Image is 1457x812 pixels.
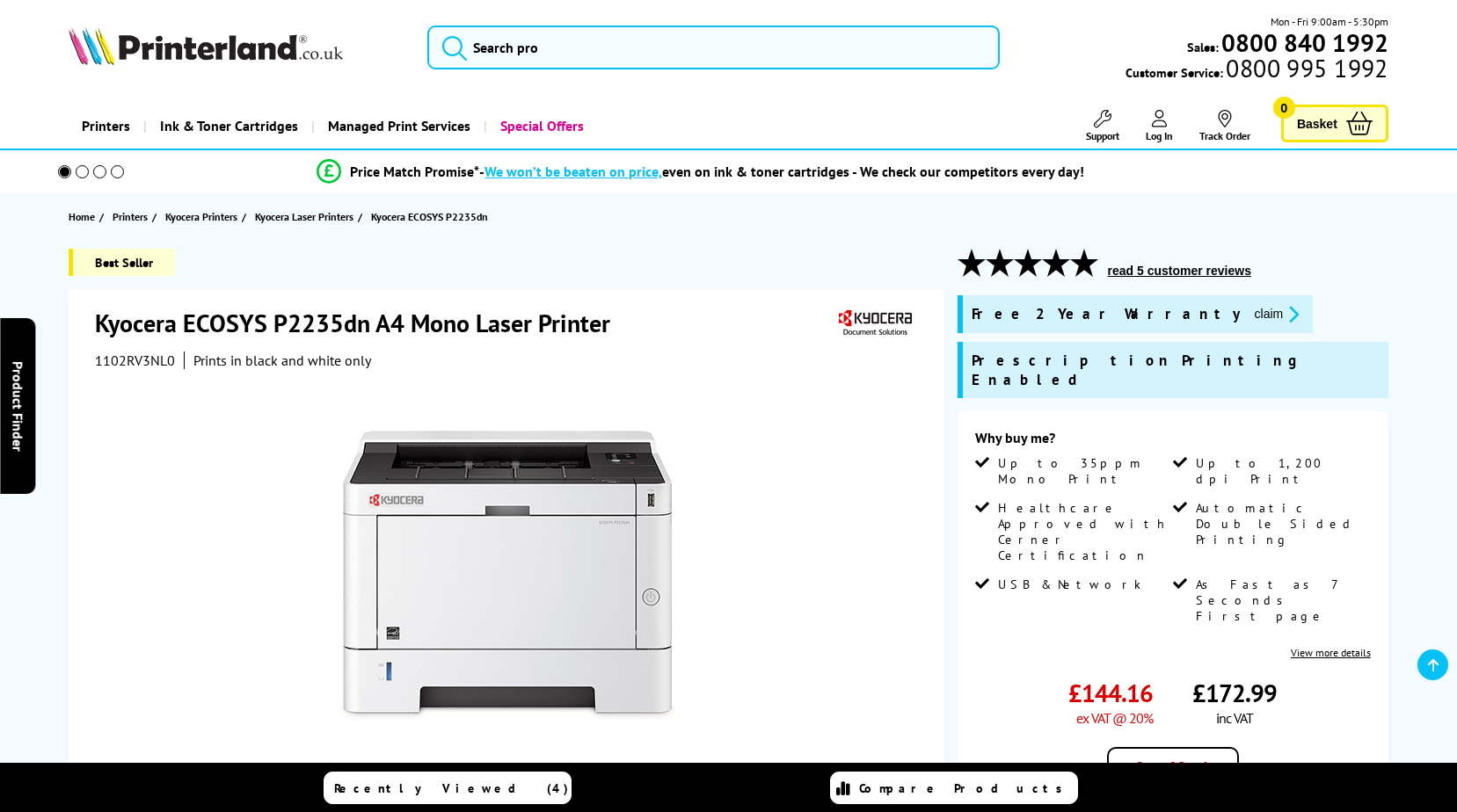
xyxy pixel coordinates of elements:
[69,26,405,69] a: Printerland Logo
[1199,110,1250,142] a: Track Order
[311,104,484,149] a: Managed Print Services
[834,307,915,339] img: Kyocera
[160,104,298,149] span: Ink & Toner Cartridges
[998,455,1169,487] span: Up to 35ppm Mono Print
[69,207,95,226] span: Home
[143,104,311,149] a: Ink & Toner Cartridges
[350,163,479,180] span: Price Match Promise*
[69,104,143,149] a: Printers
[336,404,681,749] img: Kyocera ECOSYS P2235dn
[1086,110,1119,142] a: Support
[998,500,1169,563] span: Healthcare Approved with Cerner Certification
[165,207,237,226] span: Kyocera Printers
[113,207,148,226] span: Printers
[193,352,371,369] i: Prints in black and white only
[34,156,1368,187] li: modal_Promise
[1196,455,1367,487] span: Up to 1,200 dpi Print
[1146,110,1173,142] a: Log In
[1126,60,1388,81] span: Customer Service:
[479,163,1084,180] div: - even on ink & toner cartridges - We check our competitors every day!
[371,210,488,223] span: Kyocera ECOSYS P2235dn
[1223,60,1388,76] span: 0800 995 1992
[1107,747,1239,786] div: Out of Stock
[1068,677,1153,709] span: £144.16
[484,163,662,180] span: We won’t be beaten on price,
[165,207,242,226] a: Kyocera Printers
[830,772,1078,804] a: Compare Products
[1281,105,1388,142] a: Basket 0
[1196,576,1367,624] span: As Fast as 7 Seconds First page
[69,207,99,226] a: Home
[95,307,628,339] h1: Kyocera ECOSYS P2235dn A4 Mono Laser Printer
[1219,34,1388,51] a: 0800 840 1992
[972,304,1241,324] span: Free 2 Year Warranty
[255,207,358,226] a: Kyocera Laser Printers
[324,772,572,804] a: Recently Viewed (4)
[427,25,1001,69] input: Search pro
[334,780,569,796] span: Recently Viewed (4)
[1216,709,1253,727] span: inc VAT
[1187,39,1219,55] span: Sales:
[1271,13,1388,30] span: Mon - Fri 9:00am - 5:30pm
[1221,26,1388,59] b: 0800 840 1992
[484,104,597,149] a: Special Offers
[998,576,1141,592] span: USB & Network
[113,207,152,226] a: Printers
[69,249,175,276] span: Best Seller
[9,361,26,452] span: Product Finder
[255,207,353,226] span: Kyocera Laser Printers
[859,780,1072,796] span: Compare Products
[1192,677,1277,709] span: £172.99
[975,429,1371,455] div: Why buy me?
[1273,97,1295,119] span: 0
[95,352,175,369] span: 1102RV3NL0
[1196,500,1367,547] span: Automatic Double Sided Printing
[1103,263,1257,279] button: read 5 customer reviews
[1086,129,1119,142] span: Support
[1249,304,1305,324] button: promo-description
[1076,709,1153,727] span: ex VAT @ 20%
[1291,646,1371,659] a: View more details
[972,351,1380,389] span: Prescription Printing Enabled
[1297,112,1337,135] span: Basket
[69,26,343,65] img: Printerland Logo
[1146,129,1173,142] span: Log In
